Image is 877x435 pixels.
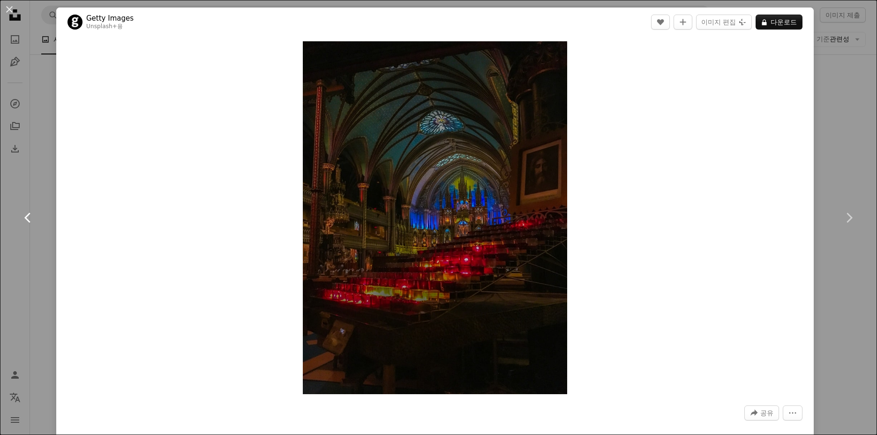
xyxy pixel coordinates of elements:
button: 컬렉션에 추가 [674,15,692,30]
img: 몬트리올의 노트르담 대성당 제단 전경에 있는 촛불. 대성당은 Vieux Montreal의 구시 가지에 위치하고 있습니다. [303,41,567,394]
button: 더 많은 작업 [783,405,802,420]
div: 용 [86,23,134,31]
button: 다운로드 [756,15,802,30]
a: 다음 [821,173,877,263]
a: Getty Images [86,14,134,23]
a: Unsplash+ [86,23,117,30]
button: 이 이미지 확대 [303,41,567,394]
button: 좋아요 [651,15,670,30]
span: 공유 [760,406,773,420]
button: 이 이미지 공유 [744,405,779,420]
button: 이미지 편집 [696,15,752,30]
img: Getty Images의 프로필로 이동 [67,15,82,30]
